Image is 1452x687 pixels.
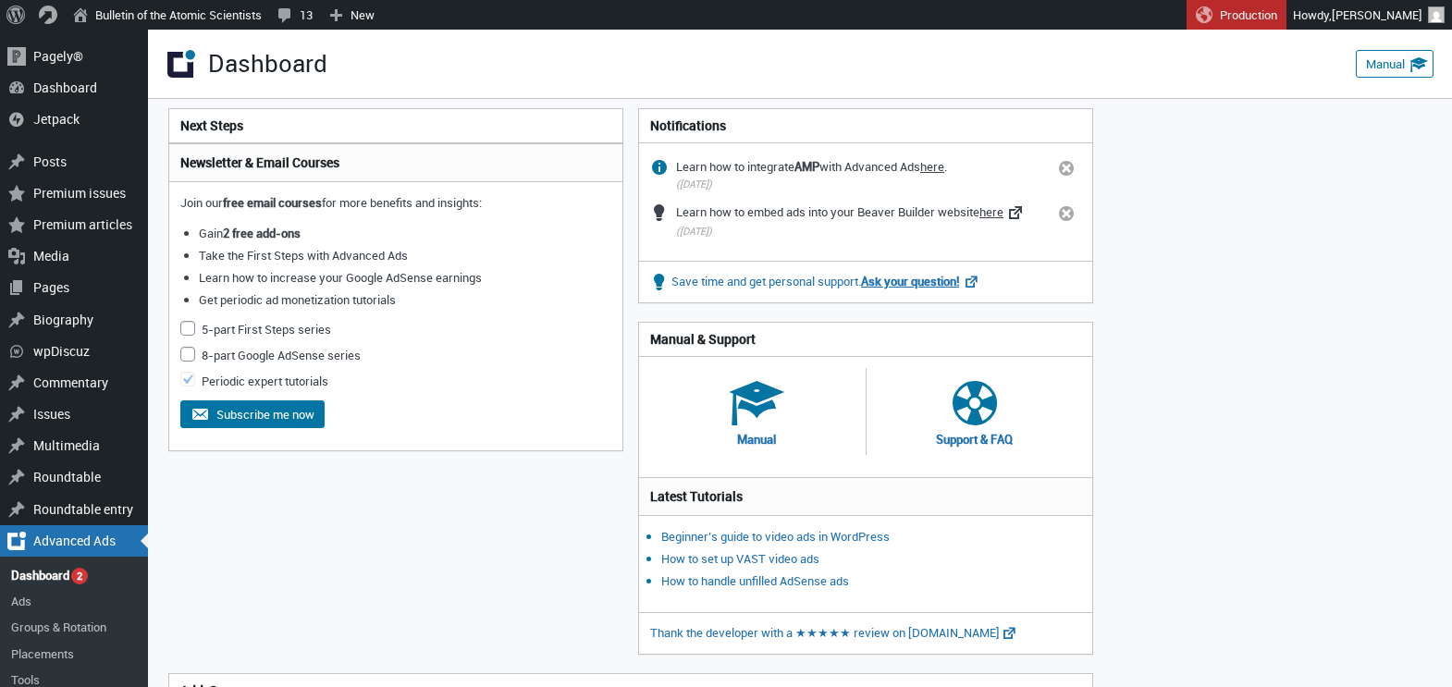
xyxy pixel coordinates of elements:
[979,203,1003,220] a: here
[1332,6,1422,23] span: [PERSON_NAME]
[639,323,1092,357] h2: Manual & Support
[202,348,361,364] label: 8-part Google AdSense series
[223,194,322,211] strong: free email courses
[180,400,325,428] button: Subscribe me now
[199,269,611,286] li: Learn how to increase your Google AdSense earnings
[199,225,611,241] li: Gain
[77,569,82,583] span: 2
[661,550,819,567] a: How to set up VAST video ads
[651,368,862,455] a: Manual
[676,178,712,190] small: ([DATE])
[199,291,611,308] li: Get periodic ad monetization tutorials
[676,225,712,238] small: ([DATE])
[868,368,1079,455] a: Support & FAQ
[180,153,611,172] h3: Newsletter & Email Courses
[650,624,1018,641] a: Thank the developer with a ★★★★★ review on [DOMAIN_NAME]
[208,47,327,80] h1: Dashboard
[650,487,1081,506] h3: Latest Tutorials
[861,273,959,289] strong: Ask your question!
[180,194,611,213] p: Join our for more benefits and insights:
[199,247,611,264] li: Take the First Steps with Advanced Ads
[920,158,944,175] a: here
[676,203,1044,239] div: Learn how to embed ads into your Beaver Builder website
[1356,50,1434,78] a: Manual
[169,109,622,143] h2: Next Steps
[223,225,301,241] strong: 2 free add-ons
[202,322,331,338] label: 5-part First Steps series
[661,528,890,545] a: Beginner’s guide to video ads in WordPress
[676,158,1044,191] div: Learn how to integrate with Advanced Ads .
[794,158,819,175] strong: AMP
[661,572,849,589] a: How to handle unfilled AdSense ads
[671,273,980,289] a: Save time and get personal support.Ask your question!
[639,109,1092,143] h2: Notifications
[202,373,328,389] label: Periodic expert tutorials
